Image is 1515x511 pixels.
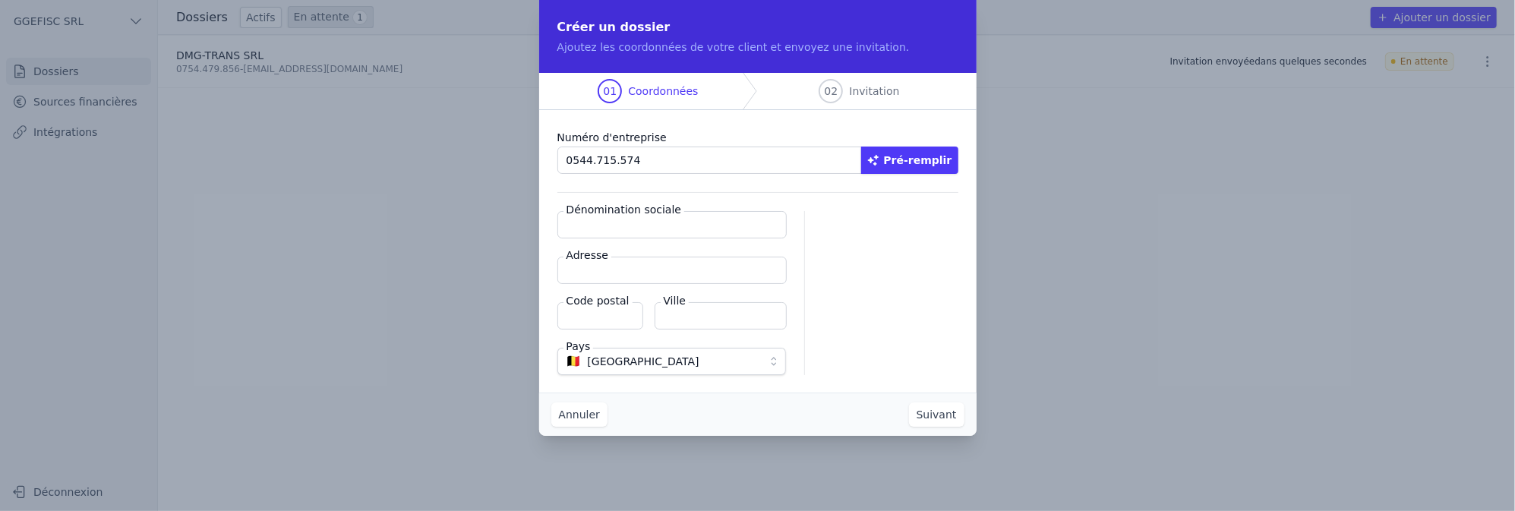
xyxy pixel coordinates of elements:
label: Numéro d'entreprise [557,128,958,147]
button: 🇧🇪 [GEOGRAPHIC_DATA] [557,348,786,375]
span: 01 [604,84,617,99]
span: [GEOGRAPHIC_DATA] [588,352,699,371]
label: Adresse [563,248,611,263]
h2: Créer un dossier [557,18,958,36]
label: Ville [661,293,690,308]
nav: Progress [539,73,977,110]
span: 02 [825,84,838,99]
button: Suivant [909,402,964,427]
label: Pays [563,339,594,354]
span: Coordonnées [628,84,698,99]
label: Code postal [563,293,633,308]
span: Invitation [849,84,899,99]
p: Ajoutez les coordonnées de votre client et envoyez une invitation. [557,39,958,55]
button: Pré-remplir [861,147,958,174]
span: 🇧🇪 [567,357,582,366]
label: Dénomination sociale [563,202,685,217]
button: Annuler [551,402,608,427]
